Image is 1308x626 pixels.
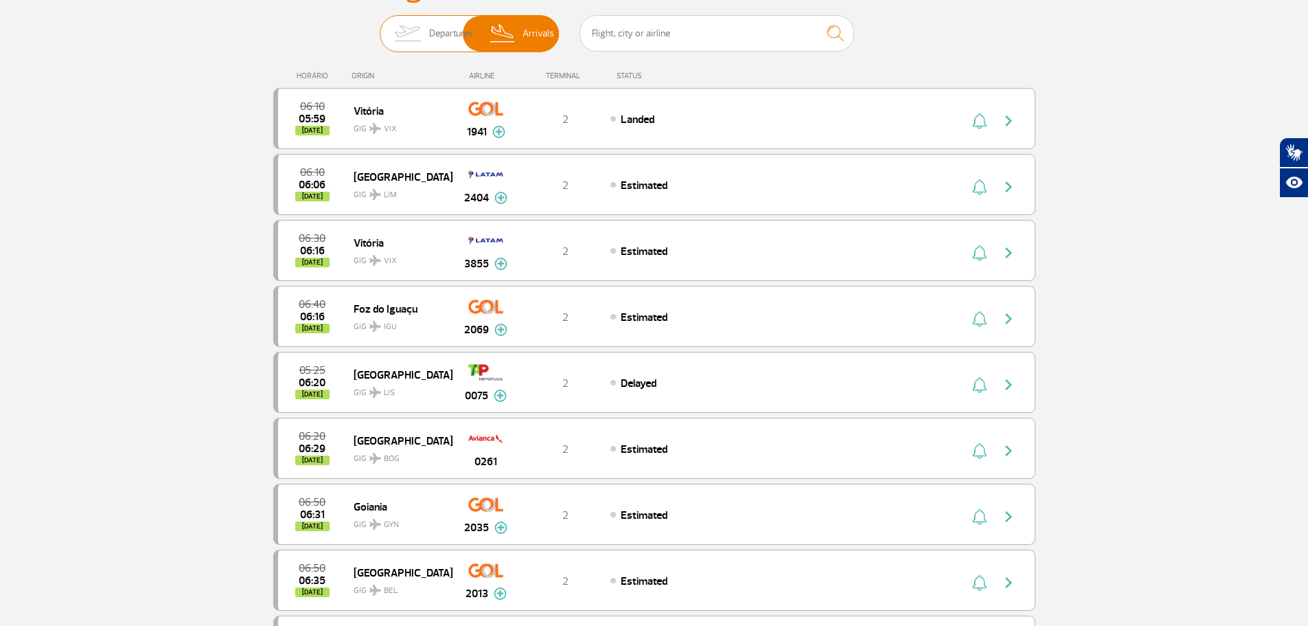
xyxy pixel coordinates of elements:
[972,377,987,393] img: sino-painel-voo.svg
[467,124,487,140] span: 1941
[299,378,325,388] span: 2025-09-26 06:20:00
[1000,179,1017,195] img: seta-direita-painel-voo.svg
[464,190,489,206] span: 2404
[299,366,325,375] span: 2025-09-26 05:25:00
[354,181,441,201] span: GIG
[429,16,473,52] span: Departures
[562,179,569,192] span: 2
[354,115,441,135] span: GIG
[354,168,441,186] span: [GEOGRAPHIC_DATA]
[300,246,325,256] span: 2025-09-26 06:16:00
[299,444,325,454] span: 2025-09-26 06:29:00
[295,126,330,135] span: [DATE]
[295,324,330,333] span: [DATE]
[384,123,397,135] span: VIX
[299,563,325,573] span: 2025-09-26 06:50:00
[384,255,397,267] span: VIX
[465,388,488,404] span: 0075
[1279,137,1308,198] div: Plugin de acessibilidade da Hand Talk.
[300,510,325,519] span: 2025-09-26 06:31:00
[562,508,569,522] span: 2
[494,588,507,600] img: mais-info-painel-voo.svg
[1000,113,1017,129] img: seta-direita-painel-voo.svg
[562,574,569,588] span: 2
[369,519,381,530] img: destiny_airplane.svg
[1000,311,1017,327] img: seta-direita-painel-voo.svg
[384,585,398,597] span: BEL
[369,255,381,266] img: destiny_airplane.svg
[295,192,330,201] span: [DATE]
[369,453,381,464] img: destiny_airplane.svg
[494,324,507,336] img: mais-info-painel-voo.svg
[494,522,507,534] img: mais-info-painel-voo.svg
[369,321,381,332] img: destiny_airplane.svg
[580,15,854,52] input: Flight, city or airline
[300,312,325,322] span: 2025-09-26 06:16:00
[295,258,330,267] span: [DATE]
[562,377,569,390] span: 2
[621,311,667,324] span: Estimated
[621,113,654,126] span: Landed
[492,126,505,138] img: mais-info-painel-voo.svg
[369,585,381,596] img: destiny_airplane.svg
[300,168,325,177] span: 2025-09-26 06:10:00
[621,377,656,390] span: Delayed
[1000,574,1017,591] img: seta-direita-painel-voo.svg
[354,498,441,515] span: Goiania
[299,300,325,309] span: 2025-09-26 06:40:00
[384,387,395,399] span: LIS
[369,189,381,200] img: destiny_airplane.svg
[295,456,330,465] span: [DATE]
[299,498,325,507] span: 2025-09-26 06:50:00
[354,102,441,120] span: Vitória
[483,16,523,52] img: slider-desembarque
[494,390,507,402] img: mais-info-painel-voo.svg
[295,588,330,597] span: [DATE]
[474,454,497,470] span: 0261
[299,114,325,124] span: 2025-09-26 05:59:06
[1279,137,1308,168] button: Abrir tradutor de língua de sinais.
[1000,377,1017,393] img: seta-direita-painel-voo.svg
[562,443,569,456] span: 2
[354,379,441,399] span: GIG
[354,445,441,465] span: GIG
[352,71,452,80] div: ORIGIN
[384,321,397,333] span: IGU
[621,179,667,192] span: Estimated
[452,71,520,80] div: AIRLINE
[295,522,330,531] span: [DATE]
[621,443,667,456] span: Estimated
[464,256,489,272] span: 3855
[354,563,441,581] span: [GEOGRAPHIC_DATA]
[464,519,489,536] span: 2035
[300,102,325,111] span: 2025-09-26 06:10:00
[972,245,987,261] img: sino-painel-voo.svg
[464,322,489,338] span: 2069
[972,508,987,525] img: sino-painel-voo.svg
[1000,508,1017,525] img: seta-direita-painel-voo.svg
[295,390,330,399] span: [DATE]
[386,16,429,52] img: slider-embarque
[972,179,987,195] img: sino-painel-voo.svg
[621,245,667,258] span: Estimated
[972,574,987,591] img: sino-painel-voo.svg
[494,192,507,204] img: mais-info-painel-voo.svg
[354,234,441,251] span: Vitória
[354,511,441,531] span: GIG
[494,258,507,270] img: mais-info-painel-voo.svg
[1000,443,1017,459] img: seta-direita-painel-voo.svg
[972,443,987,459] img: sino-painel-voo.svg
[384,189,397,201] span: LIM
[562,311,569,324] span: 2
[299,180,325,190] span: 2025-09-26 06:06:00
[610,71,722,80] div: STATUS
[277,71,352,80] div: HORÁRIO
[299,432,325,441] span: 2025-09-26 06:20:00
[384,453,400,465] span: BOG
[354,432,441,449] span: [GEOGRAPHIC_DATA]
[354,366,441,383] span: [GEOGRAPHIC_DATA]
[369,123,381,134] img: destiny_airplane.svg
[1279,168,1308,198] button: Abrir recursos assistivos.
[562,113,569,126] span: 2
[972,113,987,129] img: sino-painel-voo.svg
